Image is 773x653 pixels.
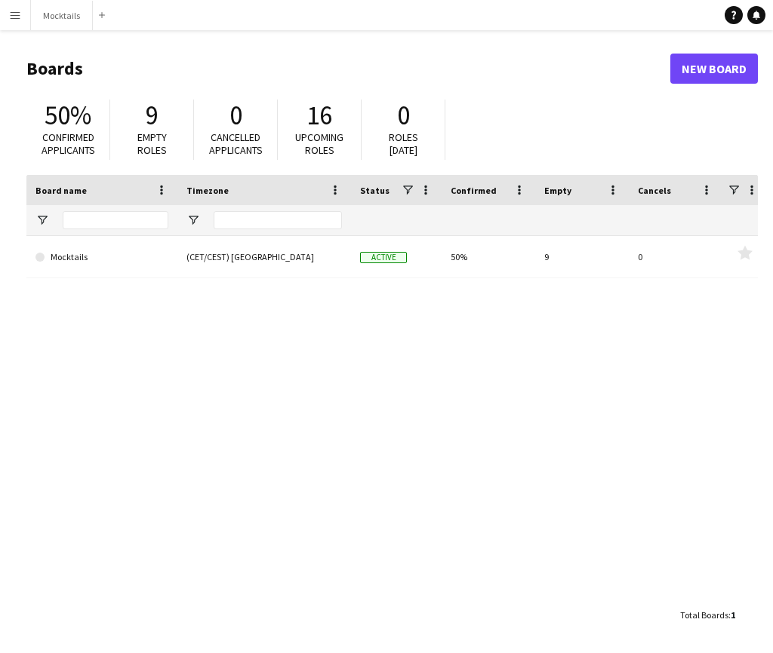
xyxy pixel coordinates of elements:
[35,185,87,196] span: Board name
[146,99,159,132] span: 9
[535,236,629,277] div: 9
[680,600,735,630] div: :
[26,57,670,80] h1: Boards
[45,99,91,132] span: 50%
[186,185,229,196] span: Timezone
[35,213,49,227] button: Open Filter Menu
[295,130,343,157] span: Upcoming roles
[670,54,758,84] a: New Board
[229,99,242,132] span: 0
[306,99,332,132] span: 16
[731,609,735,621] span: 1
[397,99,410,132] span: 0
[35,236,168,278] a: Mocktails
[680,609,728,621] span: Total Boards
[544,185,571,196] span: Empty
[214,211,342,229] input: Timezone Filter Input
[451,185,497,196] span: Confirmed
[186,213,200,227] button: Open Filter Menu
[31,1,93,30] button: Mocktails
[137,130,167,157] span: Empty roles
[63,211,168,229] input: Board name Filter Input
[442,236,535,277] div: 50%
[177,236,351,277] div: (CET/CEST) [GEOGRAPHIC_DATA]
[360,252,407,263] span: Active
[629,236,722,277] div: 0
[42,130,95,157] span: Confirmed applicants
[389,130,418,157] span: Roles [DATE]
[209,130,263,157] span: Cancelled applicants
[638,185,671,196] span: Cancels
[360,185,390,196] span: Status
